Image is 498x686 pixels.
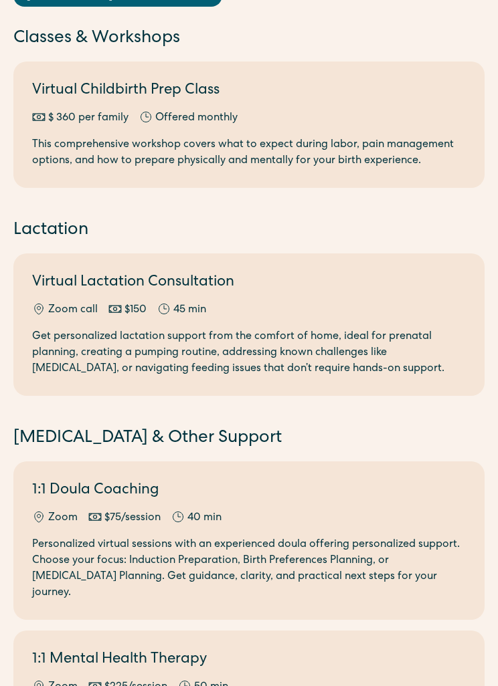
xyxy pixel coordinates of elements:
[48,303,98,319] div: Zoom call
[104,511,161,527] div: $75/session
[32,481,466,503] h2: 1:1 Doula Coaching
[32,273,466,295] h2: Virtual Lactation Consultation
[13,221,485,243] h2: Lactation
[32,81,466,103] h2: Virtual Childbirth Prep Class
[32,650,466,672] h2: 1:1 Mental Health Therapy
[48,511,78,527] div: Zoom
[173,303,206,319] div: 45 min
[32,538,466,602] div: Personalized virtual sessions with an experienced doula offering personalized support. Choose you...
[155,111,238,127] div: Offered monthly
[13,462,485,620] a: 1:1 Doula CoachingZoom$75/session40 minPersonalized virtual sessions with an experienced doula of...
[32,330,466,378] div: Get personalized lactation support from the comfort of home, ideal for prenatal planning, creatin...
[32,138,466,170] div: This comprehensive workshop covers what to expect during labor, pain management options, and how ...
[13,429,485,451] h2: [MEDICAL_DATA] & Other Support
[13,62,485,189] a: Virtual Childbirth Prep Class$ 360 per familyOffered monthlyThis comprehensive workshop covers wh...
[187,511,222,527] div: 40 min
[13,254,485,396] a: Virtual Lactation ConsultationZoom call$15045 minGet personalized lactation support from the comf...
[13,29,485,51] h2: Classes & Workshops
[48,111,129,127] div: $ 360 per family
[124,303,147,319] div: $150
